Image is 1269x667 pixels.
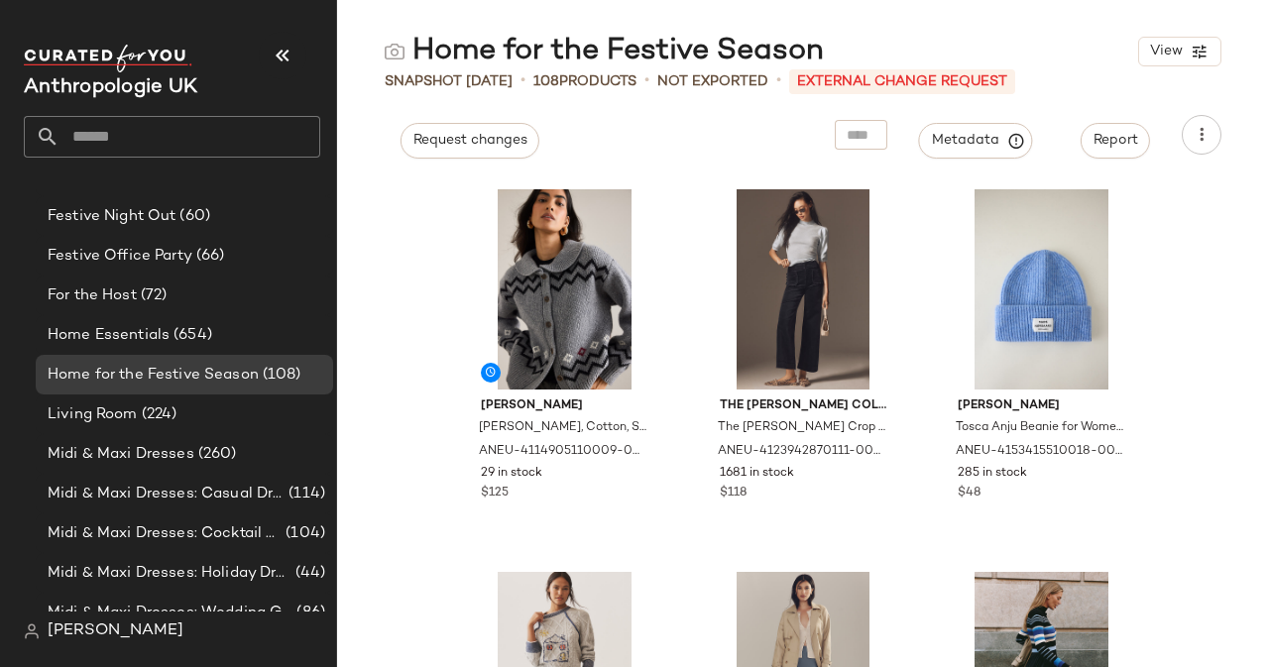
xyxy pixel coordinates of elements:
[138,403,177,426] span: (224)
[956,419,1123,437] span: Tosca Anju Beanie for Women in Blue, Wool/Acrylic/Polyamide by [PERSON_NAME] at Anthropologie
[192,245,225,268] span: (66)
[958,465,1027,483] span: 285 in stock
[48,245,192,268] span: Festive Office Party
[1149,44,1183,59] span: View
[48,562,291,585] span: Midi & Maxi Dresses: Holiday Dresses
[481,397,648,415] span: [PERSON_NAME]
[24,623,40,639] img: svg%3e
[1081,123,1150,159] button: Report
[533,71,636,92] div: Products
[718,419,885,437] span: The [PERSON_NAME] Crop Wide-Leg Trousers by Maeve: Corduroy Scallop Pocket Edition Pants in Blue,...
[48,619,183,643] span: [PERSON_NAME]
[48,602,292,624] span: Midi & Maxi Dresses: Wedding Guest Dresses
[720,485,747,502] span: $118
[720,397,887,415] span: The [PERSON_NAME] Collection by [PERSON_NAME]
[931,132,1021,150] span: Metadata
[385,71,513,92] span: Snapshot [DATE]
[520,69,525,93] span: •
[720,465,794,483] span: 1681 in stock
[958,397,1125,415] span: [PERSON_NAME]
[958,485,981,502] span: $48
[776,69,781,93] span: •
[24,77,197,98] span: Current Company Name
[657,71,768,92] span: Not Exported
[259,364,301,387] span: (108)
[385,42,404,61] img: svg%3e
[48,483,285,505] span: Midi & Maxi Dresses: Casual Dresses
[194,443,237,466] span: (260)
[48,364,259,387] span: Home for the Festive Season
[718,443,885,461] span: ANEU-4123942870111-000-041
[285,483,325,505] span: (114)
[1138,37,1221,66] button: View
[479,443,646,461] span: ANEU-4114905110009-000-004
[175,205,210,228] span: (60)
[1093,133,1138,149] span: Report
[24,45,192,72] img: cfy_white_logo.C9jOOHJF.svg
[48,284,137,307] span: For the Host
[644,69,649,93] span: •
[170,324,212,347] span: (654)
[292,602,325,624] span: (86)
[465,189,664,389] img: 4114905110009_004_e
[385,32,824,71] div: Home for the Festive Season
[956,443,1123,461] span: ANEU-4153415510018-000-045
[533,74,559,89] span: 108
[291,562,325,585] span: (44)
[789,69,1015,94] p: External Change Request
[48,522,282,545] span: Midi & Maxi Dresses: Cocktail & Party
[48,324,170,347] span: Home Essentials
[479,419,646,437] span: [PERSON_NAME], Cotton, Size 20 by [PERSON_NAME] at Anthropologie
[481,465,542,483] span: 29 in stock
[48,403,138,426] span: Living Room
[137,284,168,307] span: (72)
[919,123,1033,159] button: Metadata
[48,205,175,228] span: Festive Night Out
[401,123,539,159] button: Request changes
[282,522,325,545] span: (104)
[481,485,509,502] span: $125
[704,189,903,389] img: 4123942870111_041_b
[48,443,194,466] span: Midi & Maxi Dresses
[412,133,527,149] span: Request changes
[942,189,1141,389] img: 4153415510018_045_e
